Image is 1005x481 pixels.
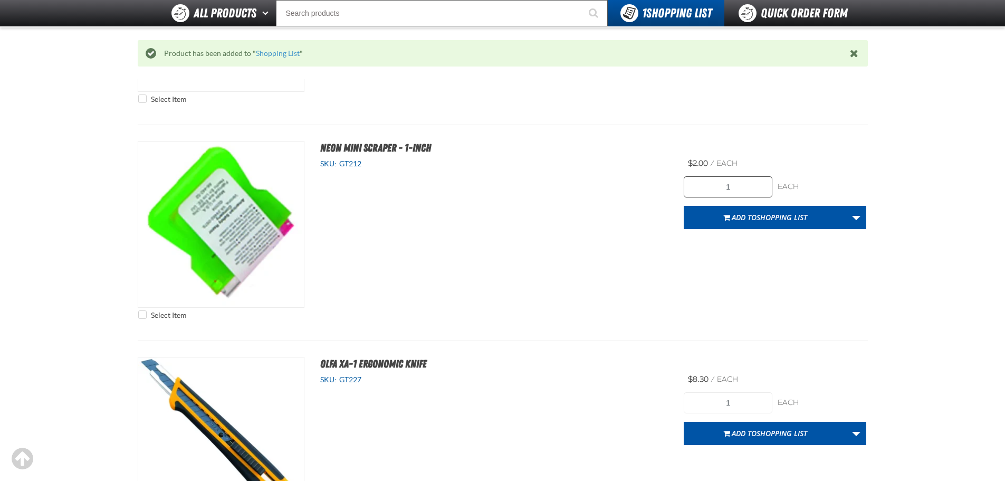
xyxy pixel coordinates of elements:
span: Add to [732,428,807,438]
span: All Products [194,4,256,23]
span: Add to [732,212,807,222]
div: Product has been added to " " [156,49,850,59]
a: More Actions [846,422,866,445]
span: GT212 [337,159,361,168]
input: Select Item [138,95,147,103]
: View Details of the Neon Mini Scraper - 1-inch [138,142,304,307]
span: $8.30 [688,375,709,384]
img: Neon Mini Scraper - 1-inch [138,142,304,307]
button: Add toShopping List [684,206,847,229]
input: Product Quantity [684,176,772,197]
span: Shopping List [642,6,712,21]
a: Neon Mini Scraper - 1-inch [320,142,431,154]
input: Product Quantity [684,392,772,413]
div: Scroll to the top [11,447,34,470]
span: Shopping List [757,212,807,222]
strong: 1 [642,6,646,21]
div: SKU: [320,375,668,385]
span: GT227 [337,375,361,384]
button: Add toShopping List [684,422,847,445]
button: Close the Notification [847,45,863,61]
div: SKU: [320,159,668,169]
label: Select Item [138,95,186,105]
span: / [711,375,715,384]
span: $2.00 [688,159,708,168]
span: Shopping List [757,428,807,438]
a: Shopping List [256,49,300,58]
label: Select Item [138,310,186,320]
span: each [716,159,738,168]
span: each [717,375,738,384]
a: More Actions [846,206,866,229]
input: Select Item [138,310,147,319]
div: each [778,398,866,408]
a: OLFA XA-1 Ergonomic Knife [320,357,427,370]
div: each [778,182,866,192]
span: / [710,159,714,168]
